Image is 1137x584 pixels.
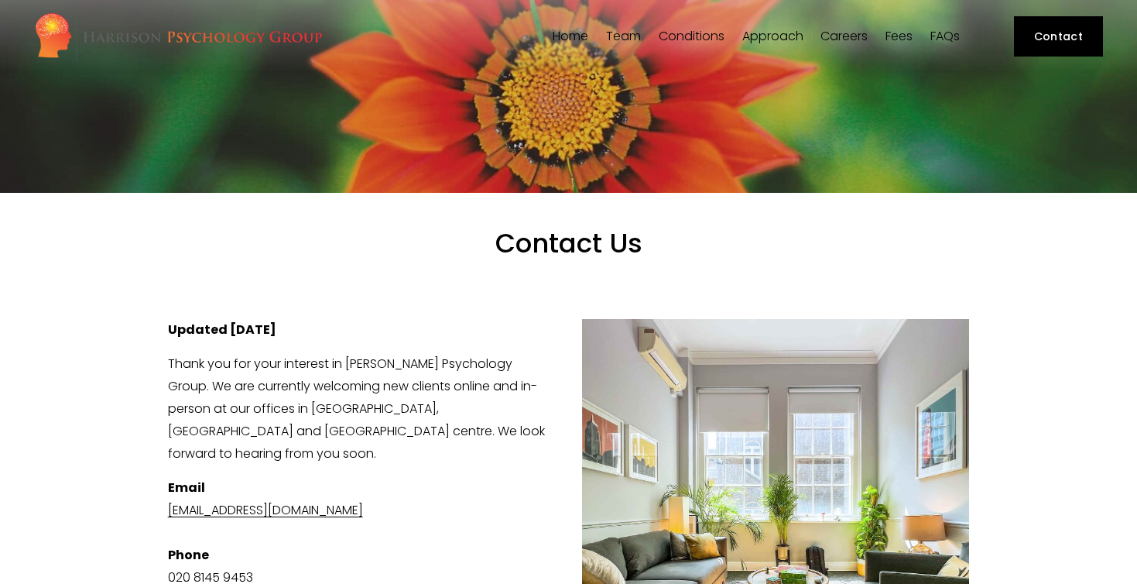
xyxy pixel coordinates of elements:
h1: Contact Us [238,227,900,293]
a: folder dropdown [742,29,803,44]
strong: Email [168,479,205,496]
a: folder dropdown [659,29,724,44]
a: FAQs [930,29,960,44]
a: Fees [885,29,913,44]
p: Thank you for your interest in [PERSON_NAME] Psychology Group. We are currently welcoming new cli... [168,353,970,465]
span: Conditions [659,30,724,43]
a: Home [553,29,588,44]
img: Harrison Psychology Group [34,12,323,62]
strong: Updated [DATE] [168,321,276,338]
a: [EMAIL_ADDRESS][DOMAIN_NAME] [168,501,363,519]
a: Contact [1014,16,1103,57]
strong: Phone [168,546,209,564]
a: folder dropdown [606,29,641,44]
span: Team [606,30,641,43]
span: Approach [742,30,803,43]
a: Careers [820,29,868,44]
